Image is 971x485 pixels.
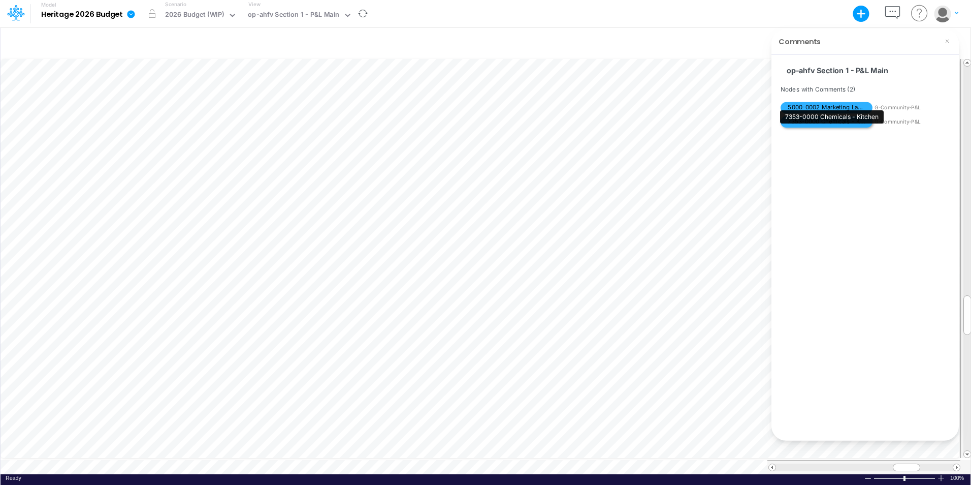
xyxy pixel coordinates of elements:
b: Heritage 2026 Budget [41,10,123,19]
div: Zoom level [950,474,965,482]
label: Scenario [165,1,186,8]
span: G-Community-P&L [875,118,952,126]
label: Model [41,2,56,8]
div: Zoom [903,476,905,481]
div: 2026 Budget (WIP) [165,10,224,21]
span: G-Community-P&L [875,104,952,111]
span: 5000-0002 Marketing Labor [781,102,872,113]
div: In Ready mode [6,474,21,482]
span: Ready [6,475,21,481]
h6: Comments [779,38,821,46]
label: View [248,1,260,8]
div: Zoom Out [864,475,872,482]
div: Zoom In [937,474,945,482]
span: op-ahfv Section 1 - P&L Main [787,62,888,79]
h6: Nodes with Comments ( 2 ) [781,86,950,93]
div: 7353-0000 Chemicals - Kitchen [780,110,884,124]
div: op-ahfv Section 1 - P&L Main [248,10,339,21]
span: 100% [950,474,965,482]
div: Zoom [873,474,937,482]
span: 7353-0000 Chemicals - Kitchen [781,116,872,128]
